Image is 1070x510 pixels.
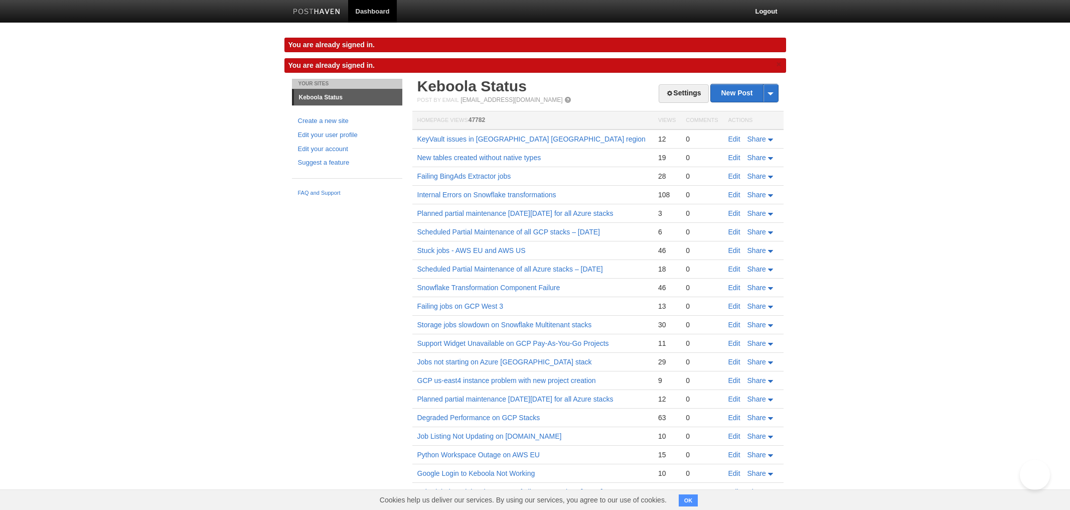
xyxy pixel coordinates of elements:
div: 30 [658,320,676,329]
a: Edit [728,376,740,385]
a: Failing BingAds Extractor jobs [417,172,511,180]
div: 108 [658,190,676,199]
div: 0 [686,265,718,274]
span: Post by Email [417,97,459,103]
div: 28 [658,172,676,181]
div: 0 [686,190,718,199]
a: Edit [728,321,740,329]
a: Edit [728,172,740,180]
div: 15 [658,450,676,459]
div: 6 [658,227,676,236]
a: Edit [728,451,740,459]
div: 12 [658,135,676,144]
span: Share [747,414,766,422]
a: Edit your account [298,144,396,155]
span: Share [747,209,766,217]
span: Share [747,432,766,440]
span: Share [747,191,766,199]
a: Jobs not starting on Azure [GEOGRAPHIC_DATA] stack [417,358,592,366]
iframe: Help Scout Beacon - Open [1020,460,1050,490]
a: Edit [728,265,740,273]
span: You are already signed in. [288,61,375,69]
a: Edit [728,358,740,366]
a: Edit [728,395,740,403]
div: 0 [686,339,718,348]
a: Stuck jobs - AWS EU and AWS US [417,246,526,254]
a: Edit [728,154,740,162]
div: 0 [686,357,718,366]
a: Degraded Performance on GCP Stacks [417,414,540,422]
th: Views [653,111,681,130]
div: 0 [686,432,718,441]
a: Scheduled Partial Maintenance of all GCP stacks – [DATE] [417,228,600,236]
span: Share [747,376,766,385]
a: GCP us-east4 instance problem with new project creation [417,376,596,385]
a: New tables created without native types [417,154,541,162]
a: Internal Errors on Snowflake transformations [417,191,556,199]
a: Storage jobs slowdown on Snowflake Multitenant stacks [417,321,592,329]
img: Posthaven-bar [293,9,341,16]
a: Edit [728,209,740,217]
li: Your Sites [292,79,402,89]
a: Edit [728,228,740,236]
a: [EMAIL_ADDRESS][DOMAIN_NAME] [461,96,562,103]
a: Job Listing Not Updating on [DOMAIN_NAME] [417,432,562,440]
div: 0 [686,283,718,292]
th: Homepage Views [412,111,653,130]
div: 0 [686,413,718,422]
a: Python Workspace Outage on AWS EU [417,451,540,459]
div: 0 [686,135,718,144]
span: Share [747,172,766,180]
span: Share [747,339,766,347]
div: 0 [686,395,718,404]
a: Create a new site [298,116,396,126]
span: Share [747,284,766,292]
th: Comments [681,111,723,130]
span: Share [747,395,766,403]
div: 9 [658,376,676,385]
span: Share [747,321,766,329]
a: Google Login to Keboola Not Working [417,469,535,477]
a: Edit [728,488,740,496]
a: Edit [728,414,740,422]
div: 46 [658,283,676,292]
a: Support Widget Unavailable on GCP Pay-As-You-Go Projects [417,339,609,347]
a: Keboola Status [294,89,402,105]
a: Scheduled Partial Maintenance of all Azure stacks – [DATE] [417,488,603,496]
a: Edit [728,191,740,199]
a: Edit your user profile [298,130,396,141]
div: 10 [658,432,676,441]
span: Cookies help us deliver our services. By using our services, you agree to our use of cookies. [370,490,677,510]
div: 0 [686,450,718,459]
div: 3 [658,209,676,218]
span: Share [747,488,766,496]
a: New Post [711,84,778,102]
div: 11 [658,339,676,348]
a: Edit [728,135,740,143]
div: 12 [658,395,676,404]
div: 18 [658,265,676,274]
div: 63 [658,413,676,422]
span: Share [747,154,766,162]
a: Edit [728,469,740,477]
a: Scheduled Partial Maintenance of all Azure stacks – [DATE] [417,265,603,273]
a: Failing jobs on GCP West 3 [417,302,503,310]
div: 0 [686,469,718,478]
a: Edit [728,339,740,347]
a: Planned partial maintenance [DATE][DATE] for all Azure stacks [417,209,614,217]
a: Settings [659,84,708,103]
div: 46 [658,246,676,255]
div: 13 [658,302,676,311]
span: Share [747,358,766,366]
span: 47782 [469,116,485,123]
span: Share [747,135,766,143]
div: 0 [686,153,718,162]
button: OK [679,494,698,506]
a: Snowflake Transformation Component Failure [417,284,560,292]
a: Edit [728,246,740,254]
div: 0 [686,302,718,311]
div: 0 [686,487,718,496]
span: Share [747,265,766,273]
div: 29 [658,357,676,366]
span: Share [747,302,766,310]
